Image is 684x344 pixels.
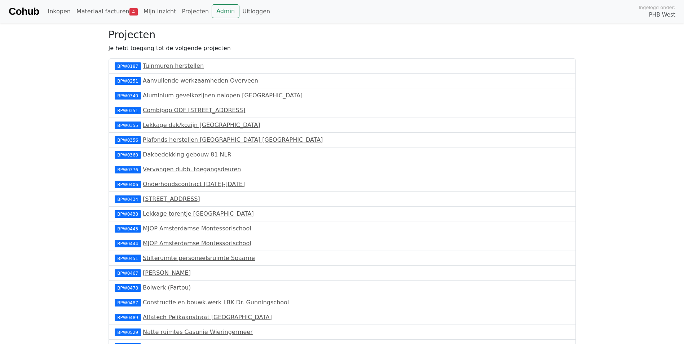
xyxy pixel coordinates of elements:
[115,284,141,291] div: BPW0478
[212,4,239,18] a: Admin
[143,284,191,291] a: Bolwerk (Partou)
[115,328,141,336] div: BPW0529
[115,92,141,99] div: BPW0340
[143,62,204,69] a: Tuinmuren herstellen
[143,107,245,114] a: Combipop ODF [STREET_ADDRESS]
[239,4,273,19] a: Uitloggen
[9,3,39,20] a: Cohub
[143,269,191,276] a: [PERSON_NAME]
[143,299,289,306] a: Constructie en bouwk.werk LBK Dr. Gunningschool
[115,225,141,232] div: BPW0443
[115,195,141,203] div: BPW0434
[109,44,576,53] p: Je hebt toegang tot de volgende projecten
[115,299,141,306] div: BPW0487
[115,255,141,262] div: BPW0451
[115,240,141,247] div: BPW0444
[129,8,138,16] span: 4
[115,166,141,173] div: BPW0376
[143,195,200,202] a: [STREET_ADDRESS]
[115,151,141,158] div: BPW0360
[143,240,251,247] a: MJOP Amsterdamse Montessorischool
[143,225,251,232] a: MJOP Amsterdamse Montessorischool
[115,136,141,144] div: BPW0356
[649,11,675,19] span: PHB West
[115,314,141,321] div: BPW0489
[179,4,212,19] a: Projecten
[143,255,255,261] a: Stilteruimte personeelsruimte Spaarne
[639,4,675,11] span: Ingelogd onder:
[74,4,141,19] a: Materiaal facturen4
[143,77,258,84] a: Aanvullende werkzaamheden Overveen
[143,314,272,321] a: Alfatech Pelikaanstraat [GEOGRAPHIC_DATA]
[143,136,323,143] a: Plafonds herstellen [GEOGRAPHIC_DATA] [GEOGRAPHIC_DATA]
[143,166,241,173] a: Vervangen dubb. toegangsdeuren
[143,328,253,335] a: Natte ruimtes Gasunie Wieringermeer
[115,122,141,129] div: BPW0355
[109,29,576,41] h3: Projecten
[115,77,141,84] div: BPW0251
[143,122,260,128] a: Lekkage dak/kozijn [GEOGRAPHIC_DATA]
[115,269,141,277] div: BPW0467
[143,210,254,217] a: Lekkage torentje [GEOGRAPHIC_DATA]
[115,62,141,70] div: BPW0187
[115,210,141,217] div: BPW0438
[143,181,245,188] a: Onderhoudscontract [DATE]-[DATE]
[143,92,303,99] a: Aluminium gevelkozijnen nalopen [GEOGRAPHIC_DATA]
[45,4,73,19] a: Inkopen
[141,4,179,19] a: Mijn inzicht
[115,107,141,114] div: BPW0351
[115,181,141,188] div: BPW0406
[143,151,231,158] a: Dakbedekking gebouw 81 NLR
